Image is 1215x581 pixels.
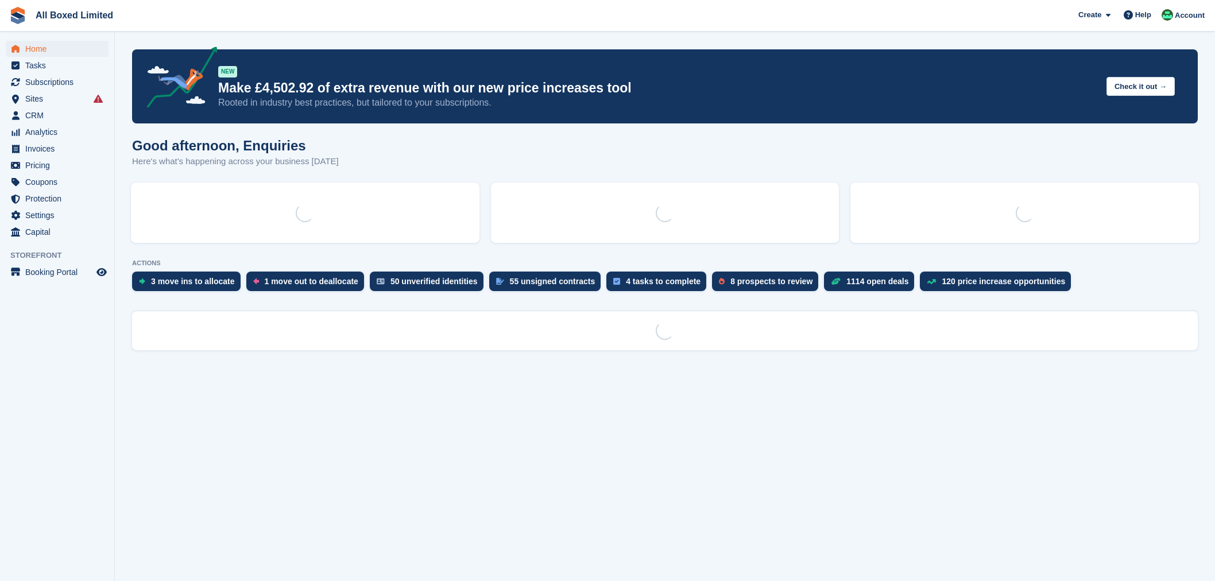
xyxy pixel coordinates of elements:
a: menu [6,107,109,123]
span: Create [1078,9,1101,21]
img: verify_identity-adf6edd0f0f0b5bbfe63781bf79b02c33cf7c696d77639b501bdc392416b5a36.svg [377,278,385,285]
p: ACTIONS [132,259,1198,267]
a: menu [6,224,109,240]
a: 3 move ins to allocate [132,272,246,297]
a: 50 unverified identities [370,272,489,297]
div: 3 move ins to allocate [151,277,235,286]
div: 8 prospects to review [730,277,812,286]
span: Tasks [25,57,94,73]
div: 4 tasks to complete [626,277,701,286]
img: move_ins_to_allocate_icon-fdf77a2bb77ea45bf5b3d319d69a93e2d87916cf1d5bf7949dd705db3b84f3ca.svg [139,278,145,285]
span: Capital [25,224,94,240]
a: menu [6,74,109,90]
a: menu [6,207,109,223]
a: menu [6,91,109,107]
p: Make £4,502.92 of extra revenue with our new price increases tool [218,80,1097,96]
img: Enquiries [1162,9,1173,21]
div: 1 move out to deallocate [265,277,358,286]
img: deal-1b604bf984904fb50ccaf53a9ad4b4a5d6e5aea283cecdc64d6e3604feb123c2.svg [831,277,841,285]
span: Booking Portal [25,264,94,280]
a: menu [6,57,109,73]
span: Sites [25,91,94,107]
a: All Boxed Limited [31,6,118,25]
a: 1 move out to deallocate [246,272,370,297]
p: Here's what's happening across your business [DATE] [132,155,339,168]
a: menu [6,141,109,157]
h1: Good afternoon, Enquiries [132,138,339,153]
a: menu [6,157,109,173]
img: stora-icon-8386f47178a22dfd0bd8f6a31ec36ba5ce8667c1dd55bd0f319d3a0aa187defe.svg [9,7,26,24]
span: Settings [25,207,94,223]
div: 120 price increase opportunities [942,277,1065,286]
a: menu [6,41,109,57]
img: move_outs_to_deallocate_icon-f764333ba52eb49d3ac5e1228854f67142a1ed5810a6f6cc68b1a99e826820c5.svg [253,278,259,285]
a: menu [6,174,109,190]
img: price-adjustments-announcement-icon-8257ccfd72463d97f412b2fc003d46551f7dbcb40ab6d574587a9cd5c0d94... [137,47,218,112]
img: price_increase_opportunities-93ffe204e8149a01c8c9dc8f82e8f89637d9d84a8eef4429ea346261dce0b2c0.svg [927,279,936,284]
img: contract_signature_icon-13c848040528278c33f63329250d36e43548de30e8caae1d1a13099fd9432cc5.svg [496,278,504,285]
a: 8 prospects to review [712,272,824,297]
a: menu [6,264,109,280]
div: NEW [218,66,237,78]
div: 55 unsigned contracts [510,277,595,286]
span: Home [25,41,94,57]
a: menu [6,124,109,140]
a: 4 tasks to complete [606,272,712,297]
img: task-75834270c22a3079a89374b754ae025e5fb1db73e45f91037f5363f120a921f8.svg [613,278,620,285]
p: Rooted in industry best practices, but tailored to your subscriptions. [218,96,1097,109]
span: Analytics [25,124,94,140]
a: 120 price increase opportunities [920,272,1077,297]
div: 1114 open deals [846,277,908,286]
span: Protection [25,191,94,207]
div: 50 unverified identities [390,277,478,286]
button: Check it out → [1106,77,1175,96]
span: Help [1135,9,1151,21]
span: Storefront [10,250,114,261]
span: Account [1175,10,1205,21]
a: 55 unsigned contracts [489,272,607,297]
i: Smart entry sync failures have occurred [94,94,103,103]
span: Invoices [25,141,94,157]
a: 1114 open deals [824,272,920,297]
span: CRM [25,107,94,123]
span: Subscriptions [25,74,94,90]
a: menu [6,191,109,207]
a: Preview store [95,265,109,279]
span: Pricing [25,157,94,173]
span: Coupons [25,174,94,190]
img: prospect-51fa495bee0391a8d652442698ab0144808aea92771e9ea1ae160a38d050c398.svg [719,278,725,285]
